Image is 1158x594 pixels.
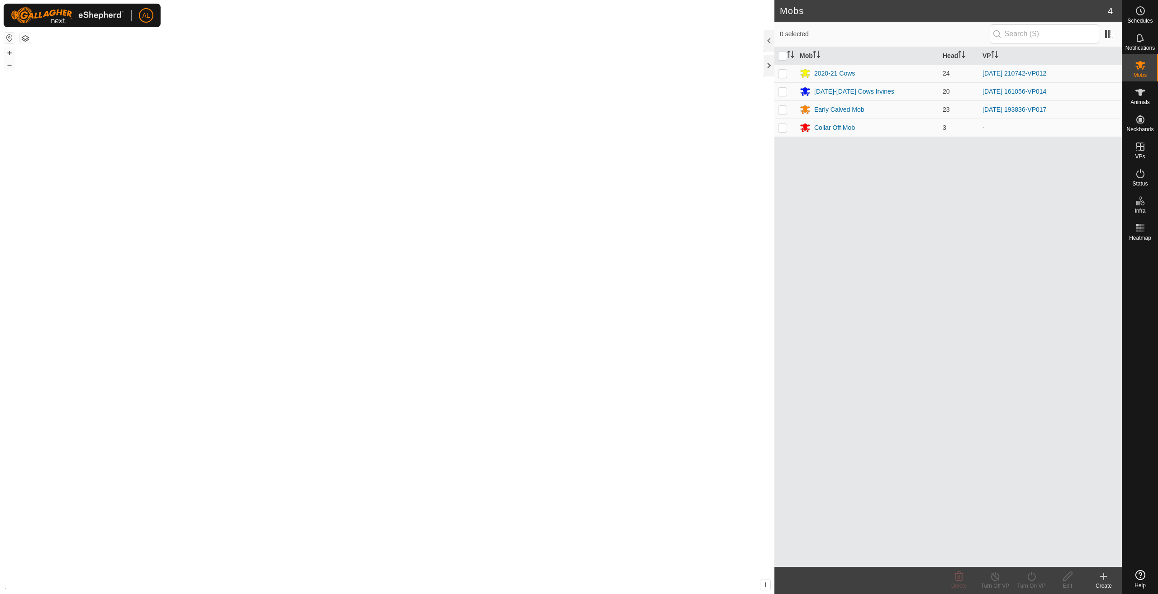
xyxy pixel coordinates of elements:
[142,11,150,20] span: AL
[939,47,979,65] th: Head
[1126,127,1153,132] span: Neckbands
[813,52,820,59] p-sorticon: Activate to sort
[943,124,946,131] span: 3
[1086,582,1122,590] div: Create
[943,70,950,77] span: 24
[4,33,15,43] button: Reset Map
[979,119,1122,137] td: -
[958,52,965,59] p-sorticon: Activate to sort
[1125,45,1155,51] span: Notifications
[1013,582,1049,590] div: Turn On VP
[951,583,967,589] span: Delete
[814,69,855,78] div: 2020-21 Cows
[1134,72,1147,78] span: Mobs
[1129,235,1151,241] span: Heatmap
[982,106,1046,113] a: [DATE] 193836-VP017
[982,70,1046,77] a: [DATE] 210742-VP012
[990,24,1099,43] input: Search (S)
[1132,181,1148,186] span: Status
[4,59,15,70] button: –
[1127,18,1153,24] span: Schedules
[396,582,423,590] a: Contact Us
[351,582,385,590] a: Privacy Policy
[943,106,950,113] span: 23
[787,52,794,59] p-sorticon: Activate to sort
[814,105,864,114] div: Early Calved Mob
[780,29,990,39] span: 0 selected
[1122,566,1158,592] a: Help
[991,52,998,59] p-sorticon: Activate to sort
[20,33,31,44] button: Map Layers
[1130,100,1150,105] span: Animals
[780,5,1108,16] h2: Mobs
[1049,582,1086,590] div: Edit
[979,47,1122,65] th: VP
[11,7,124,24] img: Gallagher Logo
[814,123,855,133] div: Collar Off Mob
[982,88,1046,95] a: [DATE] 161056-VP014
[796,47,939,65] th: Mob
[814,87,894,96] div: [DATE]-[DATE] Cows Irvines
[4,48,15,58] button: +
[1134,208,1145,214] span: Infra
[1108,4,1113,18] span: 4
[764,581,766,589] span: i
[943,88,950,95] span: 20
[1135,154,1145,159] span: VPs
[760,580,770,590] button: i
[977,582,1013,590] div: Turn Off VP
[1134,583,1146,588] span: Help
